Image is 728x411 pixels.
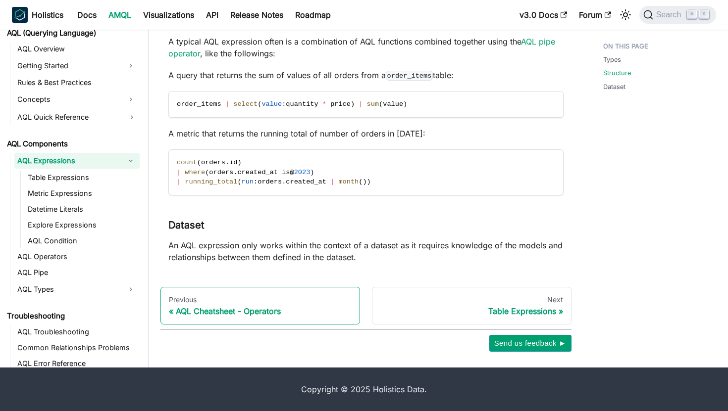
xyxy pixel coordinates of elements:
[14,325,140,339] a: AQL Troubleshooting
[494,337,567,350] span: Send us feedback ►
[25,171,140,184] a: Table Expressions
[289,7,337,23] a: Roadmap
[653,10,687,19] span: Search
[687,10,697,19] kbd: ⌘
[200,7,224,23] a: API
[168,239,564,263] p: An AQL expression only works within the context of a dataset as it requires knowledge of the mode...
[71,7,103,23] a: Docs
[237,169,278,176] span: created_at
[282,169,290,176] span: is
[639,6,716,24] button: Search (Command+K)
[258,178,282,185] span: orders
[4,137,140,151] a: AQL Components
[225,100,229,108] span: |
[160,287,572,324] nav: Docs pages
[294,169,311,176] span: 2023
[168,69,564,81] p: A query that returns the sum of values of all orders from a table:
[4,26,140,40] a: AQL (Querying Language)
[282,178,286,185] span: .
[14,109,140,125] a: AQL Quick Reference
[169,306,352,316] div: AQL Cheatsheet - Operators
[168,128,564,139] p: A metric that returns the running total of number of orders in [DATE]:
[282,100,286,108] span: :
[14,91,122,107] a: Concepts
[258,100,261,108] span: (
[14,42,140,56] a: AQL Overview
[229,159,237,166] span: id
[237,159,241,166] span: )
[286,100,318,108] span: quantity
[14,266,140,279] a: AQL Pipe
[603,68,631,78] a: Structure
[380,295,563,304] div: Next
[233,100,258,108] span: select
[25,202,140,216] a: Datetime Literals
[25,186,140,200] a: Metric Expressions
[310,169,314,176] span: )
[122,153,140,169] button: Collapse sidebar category 'AQL Expressions'
[122,281,140,297] button: Expand sidebar category 'AQL Types'
[122,58,140,74] button: Expand sidebar category 'Getting Started'
[699,10,709,19] kbd: K
[351,100,355,108] span: )
[237,178,241,185] span: (
[205,169,209,176] span: (
[14,357,140,370] a: AQL Error Reference
[225,159,229,166] span: .
[177,159,197,166] span: count
[14,281,122,297] a: AQL Types
[363,178,366,185] span: )
[177,178,181,185] span: |
[383,100,403,108] span: value
[603,82,625,91] a: Dataset
[224,7,289,23] a: Release Notes
[261,100,282,108] span: value
[12,7,63,23] a: HolisticsHolistics
[359,100,363,108] span: |
[103,7,137,23] a: AMQL
[197,159,201,166] span: (
[185,169,205,176] span: where
[489,335,572,352] button: Send us feedback ►
[25,218,140,232] a: Explore Expressions
[14,153,122,169] a: AQL Expressions
[177,169,181,176] span: |
[330,100,351,108] span: price
[242,178,254,185] span: run
[386,71,433,81] code: order_items
[367,178,371,185] span: )
[177,100,221,108] span: order_items
[14,250,140,264] a: AQL Operators
[367,100,379,108] span: sum
[330,178,334,185] span: |
[32,9,63,21] b: Holistics
[14,341,140,355] a: Common Relationships Problems
[290,169,294,176] span: @
[209,169,233,176] span: orders
[254,178,258,185] span: :
[573,7,617,23] a: Forum
[137,7,200,23] a: Visualizations
[618,7,633,23] button: Switch between dark and light mode (currently light mode)
[379,100,383,108] span: (
[514,7,573,23] a: v3.0 Docs
[122,91,140,107] button: Expand sidebar category 'Concepts'
[233,169,237,176] span: .
[168,36,564,59] p: A typical AQL expression often is a combination of AQL functions combined together using the , li...
[359,178,363,185] span: (
[168,219,564,231] h3: Dataset
[380,306,563,316] div: Table Expressions
[185,178,237,185] span: running_total
[25,234,140,248] a: AQL Condition
[12,7,28,23] img: Holistics
[4,309,140,323] a: Troubleshooting
[14,58,122,74] a: Getting Started
[160,287,360,324] a: PreviousAQL Cheatsheet - Operators
[14,76,140,90] a: Rules & Best Practices
[603,55,621,64] a: Types
[49,383,679,395] div: Copyright © 2025 Holistics Data.
[372,287,572,324] a: NextTable Expressions
[338,178,359,185] span: month
[403,100,407,108] span: )
[286,178,326,185] span: created_at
